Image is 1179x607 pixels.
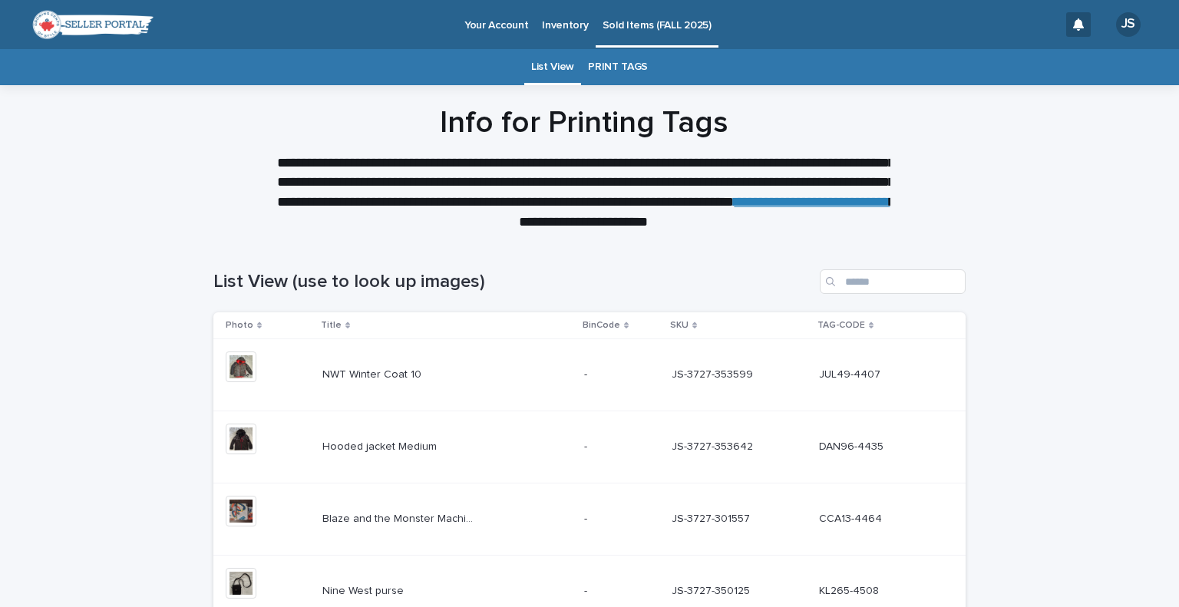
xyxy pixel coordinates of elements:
p: JS-3727-350125 [672,582,753,598]
tr: Hooded jacket MediumHooded jacket Medium -- JS-3727-353642JS-3727-353642 DAN96-4435DAN96-4435 [213,411,966,483]
p: Hooded jacket Medium [322,437,440,454]
a: List View [531,49,574,85]
p: JS-3727-301557 [672,510,753,526]
p: JS-3727-353642 [672,437,756,454]
p: - [584,510,590,526]
div: JS [1116,12,1141,37]
tr: Blaze and the Monster Machines Twin sheet setBlaze and the Monster Machines Twin sheet set -- JS-... [213,483,966,555]
img: Wxgr8e0QTxOLugcwBcqd [31,9,154,40]
h1: List View (use to look up images) [213,271,814,293]
a: PRINT TAGS [588,49,648,85]
p: TAG-CODE [817,317,865,334]
input: Search [820,269,966,294]
p: Title [321,317,342,334]
p: JUL49-4407 [819,365,883,381]
p: SKU [670,317,689,334]
p: DAN96-4435 [819,437,887,454]
p: JS-3727-353599 [672,365,756,381]
p: - [584,437,590,454]
p: Photo [226,317,253,334]
p: BinCode [583,317,620,334]
p: - [584,582,590,598]
p: CCA13-4464 [819,510,885,526]
p: NWT Winter Coat 10 [322,365,424,381]
p: Blaze and the Monster Machines Twin sheet set [322,510,479,526]
p: - [584,365,590,381]
p: Nine West purse [322,582,407,598]
p: KL265-4508 [819,582,882,598]
tr: NWT Winter Coat 10NWT Winter Coat 10 -- JS-3727-353599JS-3727-353599 JUL49-4407JUL49-4407 [213,339,966,411]
h1: Info for Printing Tags [207,104,959,141]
